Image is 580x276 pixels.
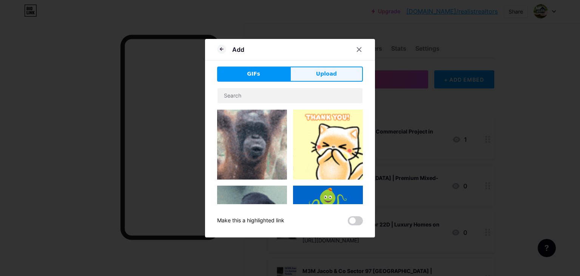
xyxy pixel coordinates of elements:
[293,186,363,242] img: Gihpy
[290,67,363,82] button: Upload
[217,216,284,225] div: Make this a highlighted link
[217,110,287,180] img: Gihpy
[217,186,287,273] img: Gihpy
[316,70,337,78] span: Upload
[293,110,363,180] img: Gihpy
[247,70,260,78] span: GIFs
[232,45,244,54] div: Add
[217,88,362,103] input: Search
[217,67,290,82] button: GIFs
